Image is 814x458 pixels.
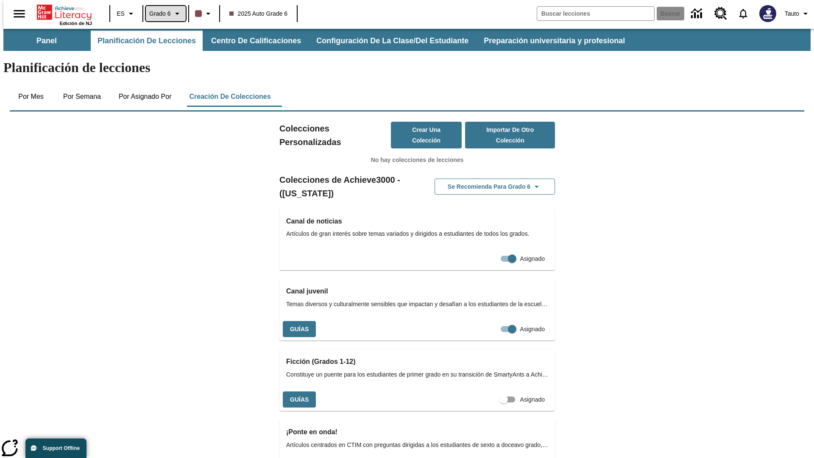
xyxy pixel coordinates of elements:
[520,395,545,404] span: Asignado
[43,445,80,451] span: Support Offline
[759,5,776,22] img: Avatar
[283,321,316,338] button: Guías
[286,285,548,297] h3: Canal juvenil
[477,31,632,51] button: Preparación universitaria y profesional
[4,31,89,51] button: Panel
[754,3,781,25] button: Escoja un nuevo avatar
[7,1,32,26] button: Abrir el menú lateral
[60,21,92,26] span: Edición de NJ
[25,438,86,458] button: Support Offline
[286,356,548,368] h3: Ficción (Grados 1-12)
[785,9,799,18] span: Tauto
[520,254,545,263] span: Asignado
[391,122,462,148] button: Crear una colección
[286,426,548,438] h3: ¡Ponte en onda!
[3,60,811,75] h1: Planificación de lecciones
[56,87,108,107] button: Por semana
[283,391,316,408] button: Guías
[286,441,548,450] span: Artículos centrados en CTIM con preguntas dirigidas a los estudiantes de sexto a doceavo grado, q...
[3,29,811,51] div: Subbarra de navegación
[709,2,732,25] a: Centro de recursos, Se abrirá en una pestaña nueva.
[537,7,654,20] input: Buscar campo
[37,4,92,21] a: Portada
[279,156,555,165] p: No hay colecciones de lecciones
[732,3,754,25] a: Notificaciones
[117,9,125,18] span: ES
[781,6,814,21] button: Perfil/Configuración
[3,31,633,51] div: Subbarra de navegación
[435,179,555,195] button: Se recomienda para Grado 6
[309,31,475,51] button: Configuración de la clase/del estudiante
[465,122,555,148] button: Importar de otro Colección
[229,9,288,18] span: 2025 Auto Grade 6
[10,87,52,107] button: Por mes
[113,6,140,21] button: Lenguaje: ES, Selecciona un idioma
[149,9,171,18] span: Grado 6
[37,3,92,26] div: Portada
[286,370,548,379] span: Constituye un puente para los estudiantes de primer grado en su transición de SmartyAnts a Achiev...
[286,215,548,227] h3: Canal de noticias
[686,2,709,25] a: Centro de información
[286,229,548,238] span: Artículos de gran interés sobre temas variados y dirigidos a estudiantes de todos los grados.
[279,173,417,200] h2: Colecciones de Achieve3000 - ([US_STATE])
[286,300,548,309] span: Temas diversos y culturalmente sensibles que impactan y desafían a los estudiantes de la escuela ...
[182,87,277,107] button: Creación de colecciones
[146,6,186,21] button: Grado: Grado 6, Elige un grado
[91,31,203,51] button: Planificación de lecciones
[204,31,308,51] button: Centro de calificaciones
[192,6,217,21] button: El color de la clase es café oscuro. Cambiar el color de la clase.
[520,325,545,334] span: Asignado
[279,122,391,149] h2: Colecciones Personalizadas
[112,87,178,107] button: Por asignado por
